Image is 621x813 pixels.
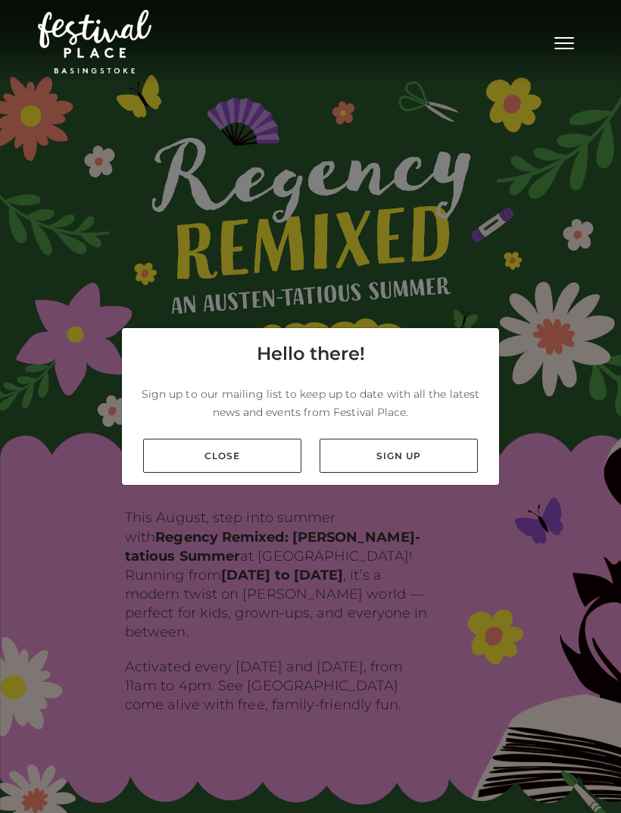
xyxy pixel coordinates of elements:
[38,10,151,73] img: Festival Place Logo
[320,439,478,473] a: Sign up
[134,385,487,421] p: Sign up to our mailing list to keep up to date with all the latest news and events from Festival ...
[545,30,583,52] button: Toggle navigation
[257,340,365,367] h4: Hello there!
[143,439,301,473] a: Close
